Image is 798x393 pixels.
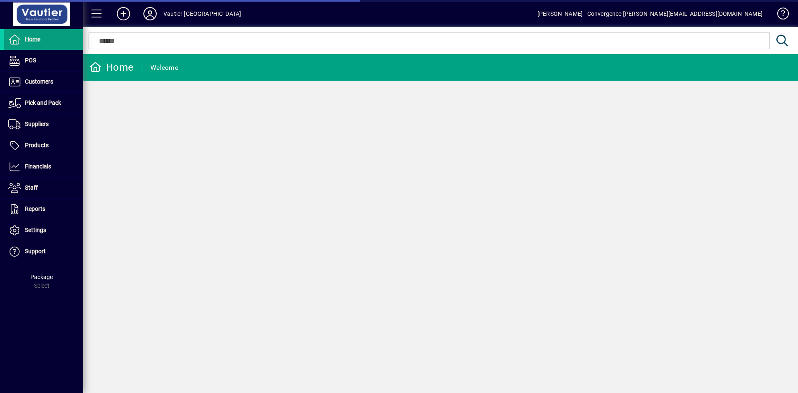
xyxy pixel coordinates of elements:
[25,163,51,170] span: Financials
[25,205,45,212] span: Reports
[25,227,46,233] span: Settings
[137,6,163,21] button: Profile
[30,274,53,280] span: Package
[4,72,83,92] a: Customers
[4,156,83,177] a: Financials
[4,220,83,241] a: Settings
[4,135,83,156] a: Products
[150,61,178,74] div: Welcome
[537,7,763,20] div: [PERSON_NAME] - Convergence [PERSON_NAME][EMAIL_ADDRESS][DOMAIN_NAME]
[110,6,137,21] button: Add
[4,199,83,220] a: Reports
[4,93,83,114] a: Pick and Pack
[771,2,788,29] a: Knowledge Base
[25,99,61,106] span: Pick and Pack
[25,248,46,255] span: Support
[4,114,83,135] a: Suppliers
[4,178,83,198] a: Staff
[4,241,83,262] a: Support
[4,50,83,71] a: POS
[89,61,133,74] div: Home
[25,142,49,148] span: Products
[25,78,53,85] span: Customers
[25,121,49,127] span: Suppliers
[163,7,241,20] div: Vautier [GEOGRAPHIC_DATA]
[25,57,36,64] span: POS
[25,36,40,42] span: Home
[25,184,38,191] span: Staff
